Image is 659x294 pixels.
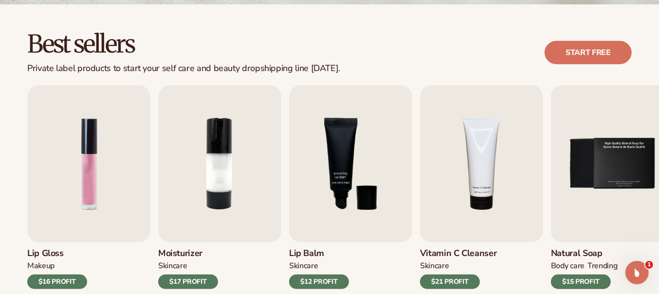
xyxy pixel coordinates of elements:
[420,261,449,271] div: Skincare
[420,275,480,289] div: $21 PROFIT
[551,275,611,289] div: $15 PROFIT
[27,63,340,74] div: Private label products to start your self care and beauty dropshipping line [DATE].
[27,248,87,259] h3: Lip Gloss
[551,248,618,259] h3: Natural Soap
[27,85,150,289] a: 1 / 9
[27,32,340,57] h2: Best sellers
[158,248,218,259] h3: Moisturizer
[587,261,617,271] div: TRENDING
[545,41,632,64] a: Start free
[158,85,281,289] a: 2 / 9
[645,261,653,269] span: 1
[289,85,412,289] a: 3 / 9
[27,275,87,289] div: $16 PROFIT
[420,248,497,259] h3: Vitamin C Cleanser
[158,261,187,271] div: SKINCARE
[420,85,543,289] a: 4 / 9
[551,261,585,271] div: BODY Care
[289,261,318,271] div: SKINCARE
[27,261,55,271] div: MAKEUP
[289,248,349,259] h3: Lip Balm
[158,275,218,289] div: $17 PROFIT
[625,261,649,284] iframe: Intercom live chat
[289,275,349,289] div: $12 PROFIT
